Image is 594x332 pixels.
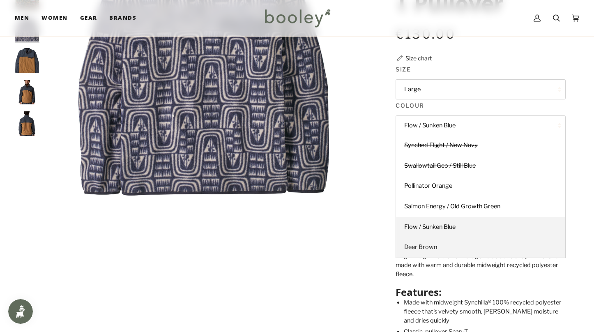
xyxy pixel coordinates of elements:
[396,101,424,110] span: Colour
[404,141,478,149] span: Synched Flight / New Navy
[80,14,97,22] span: Gear
[396,156,565,176] a: Swallowtail Geo / Still Blue
[396,135,565,156] a: Synched Flight / New Navy
[404,203,500,210] span: Salmon Energy / Old Growth Green
[404,243,437,251] span: Deer Brown
[396,286,566,298] h2: Features:
[396,237,565,258] a: Deer Brown
[15,48,39,73] img: Patagonia Men's Lightweight Synchilla Snap-T Pullover Deer Brown - Booley Galway
[15,14,29,22] span: Men
[396,65,411,74] span: Size
[396,217,565,237] a: Flow / Sunken Blue
[109,14,136,22] span: Brands
[396,196,565,217] a: Salmon Energy / Old Growth Green
[404,182,452,189] span: Pollinator Orange
[41,14,67,22] span: Women
[404,223,456,231] span: Flow / Sunken Blue
[405,54,432,62] div: Size chart
[15,111,39,136] img: Patagonia Men's Lightweight Synchilla Snap-T Pullover Deer Brown - Booley Galway
[396,115,566,136] button: Flow / Sunken Blue
[396,252,566,279] p: A lightweight version of Patagonia's classic Snap-T® Pullover made with warm and durable midweigh...
[261,6,333,30] img: Booley
[396,176,565,196] a: Pollinator Orange
[404,162,476,169] span: Swallowtail Geo / Still Blue
[404,298,566,325] li: Made with midweight Synchilla® 100% recycled polyester fleece that's velvety smooth, [PERSON_NAME...
[15,80,39,104] img: Patagonia Men's Lightweight Synchilla Snap-T Pullover Deer Brown - Booley Galway
[396,79,566,99] button: Large
[8,299,33,324] iframe: Button to open loyalty program pop-up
